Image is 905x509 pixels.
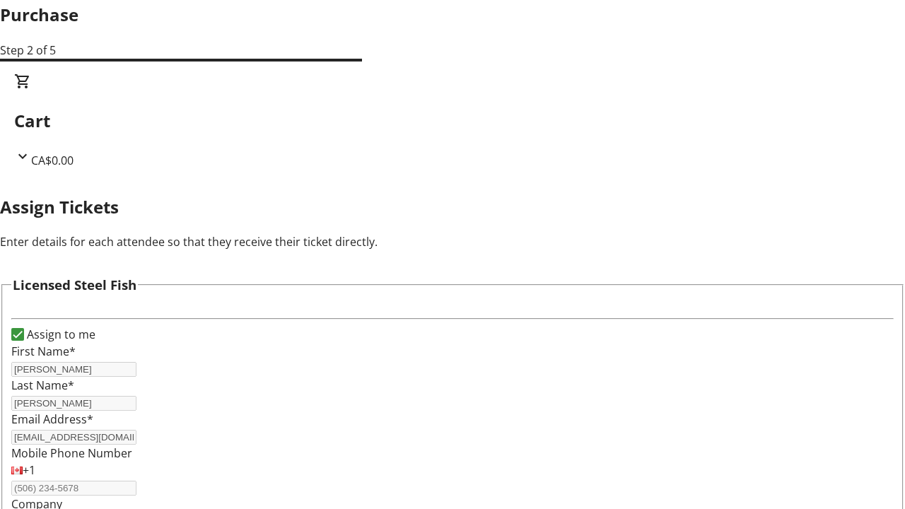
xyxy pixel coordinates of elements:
[24,326,95,343] label: Assign to me
[11,481,136,496] input: (506) 234-5678
[13,275,136,295] h3: Licensed Steel Fish
[11,411,93,427] label: Email Address*
[14,108,891,134] h2: Cart
[11,378,74,393] label: Last Name*
[14,73,891,169] div: CartCA$0.00
[11,445,132,461] label: Mobile Phone Number
[31,153,74,168] span: CA$0.00
[11,344,76,359] label: First Name*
